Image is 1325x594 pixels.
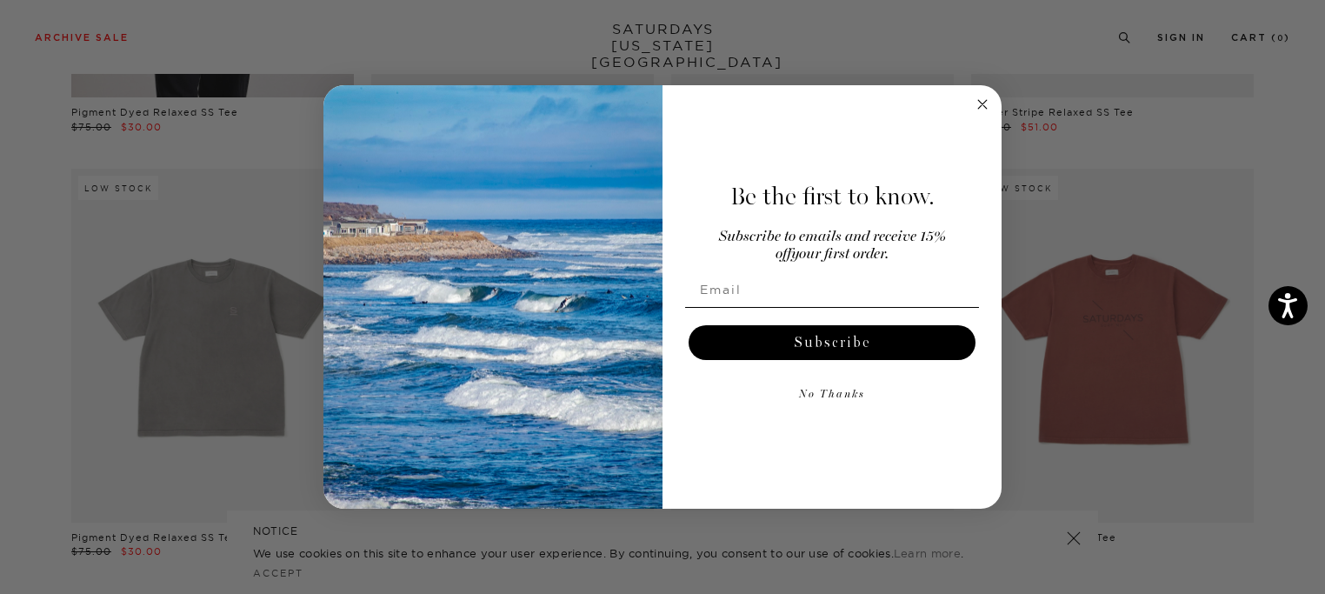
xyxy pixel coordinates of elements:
[685,377,979,412] button: No Thanks
[972,94,993,115] button: Close dialog
[685,307,979,308] img: underline
[791,247,889,262] span: your first order.
[323,85,662,510] img: 125c788d-000d-4f3e-b05a-1b92b2a23ec9.jpeg
[776,247,791,262] span: off
[730,182,935,211] span: Be the first to know.
[719,230,946,244] span: Subscribe to emails and receive 15%
[689,325,975,360] button: Subscribe
[685,272,979,307] input: Email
